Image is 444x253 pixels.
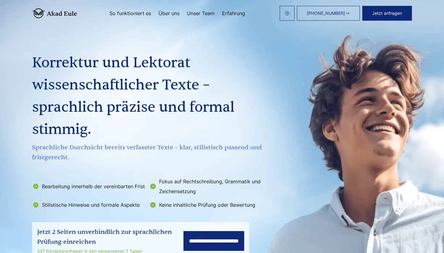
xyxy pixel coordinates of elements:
li: Stilistische Hinweise und formale Aspekte [32,200,146,210]
h1: Korrektur und Lektorat wissenschaftlicher Texte – sprachlich präzise und formal stimmig. [32,52,264,141]
div: Jetzt 2 Seiten unverbindlich zur sprachlichen Prüfung einreichen [37,227,183,247]
li: Keine inhaltliche Prüfung oder Bewertung [149,200,263,210]
a: So funktioniert es [109,11,151,16]
li: Fokus auf Rechtschreibung, Grammatik und Zeichensetzung [149,176,263,196]
button: Jetzt anfragen [362,6,412,21]
a: Über uns [158,11,179,16]
li: Bearbeitung innerhalb der vereinbarten Frist [32,176,146,196]
img: logo [32,8,77,18]
a: [PHONE_NUMBER] [297,6,360,21]
img: email [285,11,290,16]
a: Erfahrung [222,11,245,16]
a: Unser Team [187,11,215,16]
span: Sprachliche Durchsicht bereits verfasster Texte – klar, stilistisch passend und fristgerecht. [32,143,264,162]
span: [PHONE_NUMBER] [307,11,345,16]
